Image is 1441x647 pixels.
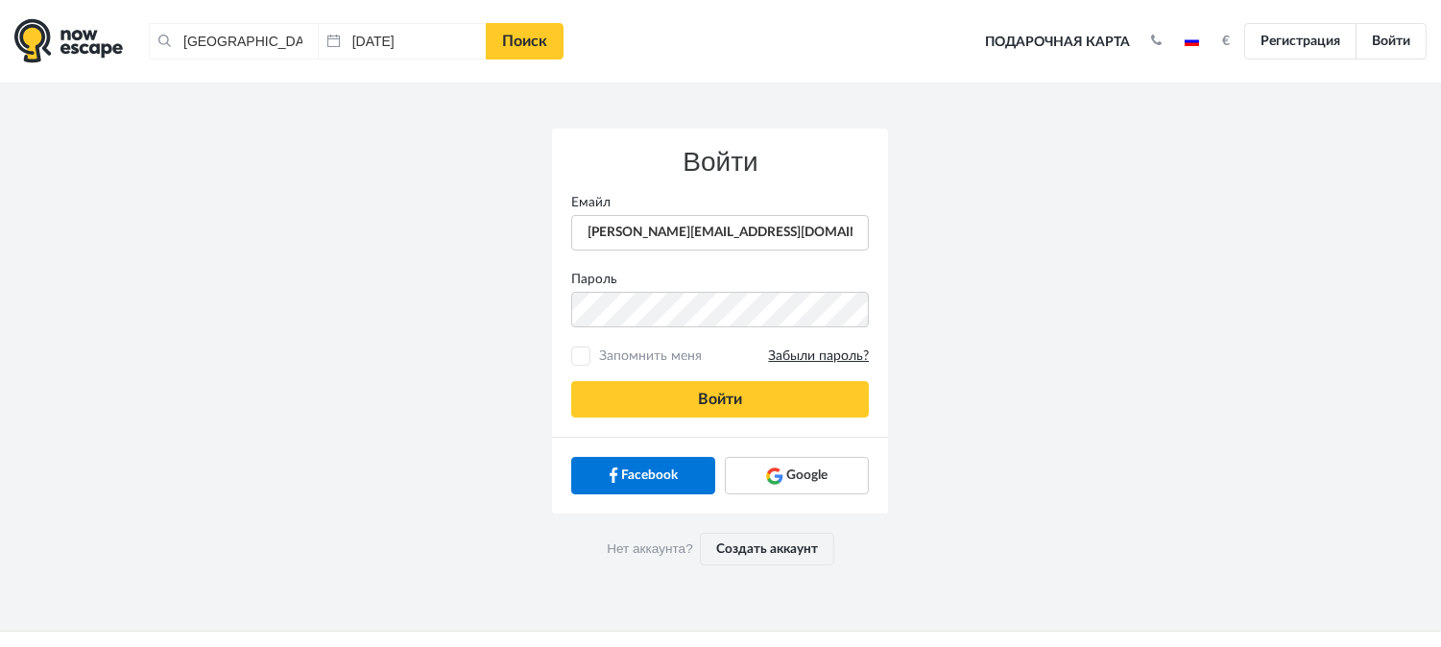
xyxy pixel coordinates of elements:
a: Facebook [571,457,715,493]
a: Забыли пароль? [768,347,869,366]
a: Войти [1356,23,1427,60]
h3: Войти [571,148,869,178]
img: logo [14,18,123,63]
span: Запомнить меня [594,347,869,366]
input: Город или название квеста [149,23,318,60]
input: Запомнить меняЗабыли пароль? [575,350,588,363]
span: Facebook [621,466,678,485]
button: € [1213,32,1240,51]
img: ru.jpg [1185,36,1199,46]
a: Регистрация [1244,23,1357,60]
label: Емайл [557,193,883,212]
label: Пароль [557,270,883,289]
span: Google [786,466,828,485]
a: Подарочная карта [978,21,1137,63]
div: Нет аккаунта? [552,514,888,585]
strong: € [1223,35,1231,48]
button: Войти [571,381,869,418]
a: Поиск [486,23,564,60]
a: Создать аккаунт [700,533,834,565]
a: Google [725,457,869,493]
input: Дата [318,23,487,60]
